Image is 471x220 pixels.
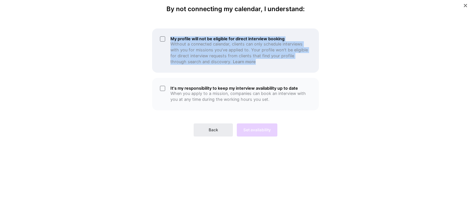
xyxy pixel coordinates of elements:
button: Back [194,123,233,137]
h5: My profile will not be eligible for direct interview booking [170,36,311,41]
p: When you apply to a mission, companies can book an interview with you at any time during the work... [170,91,311,102]
p: Without a connected calendar, clients can only schedule interviews with you for missions you've a... [170,41,311,65]
h5: It's my responsibility to keep my interview availability up to date [170,86,311,91]
button: Close [464,4,467,11]
span: Back [209,127,218,133]
a: Learn more [233,59,256,64]
h4: By not connecting my calendar, I understand: [166,5,305,13]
